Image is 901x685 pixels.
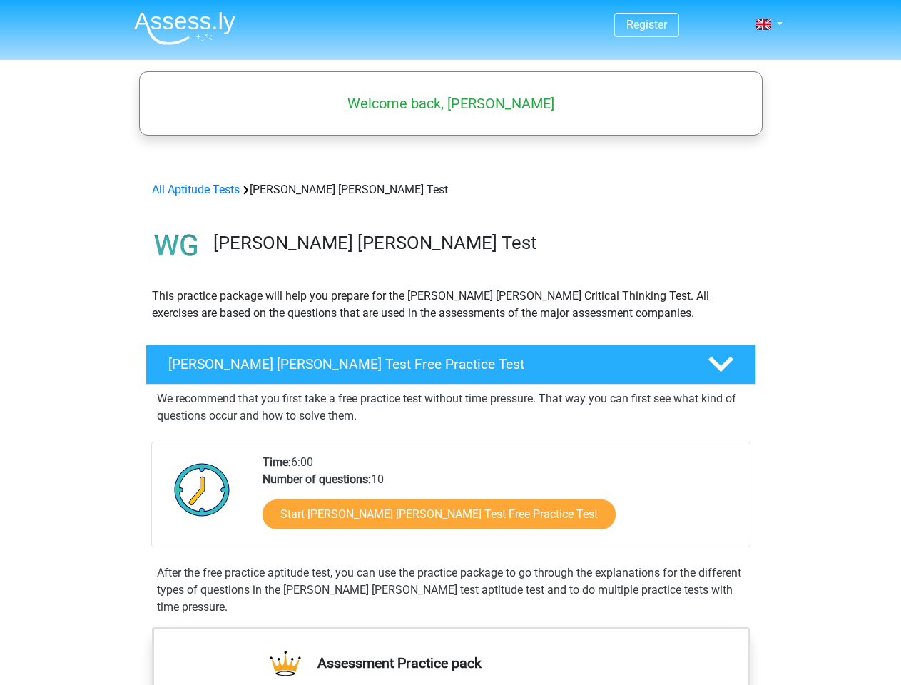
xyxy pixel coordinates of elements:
img: Clock [166,454,238,525]
img: Assessly [134,11,235,45]
h5: Welcome back, [PERSON_NAME] [146,95,755,112]
h4: [PERSON_NAME] [PERSON_NAME] Test Free Practice Test [168,356,685,372]
div: After the free practice aptitude test, you can use the practice package to go through the explana... [151,564,750,616]
div: [PERSON_NAME] [PERSON_NAME] Test [146,181,755,198]
a: [PERSON_NAME] [PERSON_NAME] Test Free Practice Test [140,345,762,385]
div: 6:00 10 [252,454,749,547]
a: Register [626,18,667,31]
b: Time: [263,455,291,469]
p: This practice package will help you prepare for the [PERSON_NAME] [PERSON_NAME] Critical Thinking... [152,288,750,322]
h3: [PERSON_NAME] [PERSON_NAME] Test [213,232,745,254]
img: watson glaser test [146,215,207,276]
p: We recommend that you first take a free practice test without time pressure. That way you can fir... [157,390,745,425]
a: All Aptitude Tests [152,183,240,196]
a: Start [PERSON_NAME] [PERSON_NAME] Test Free Practice Test [263,499,616,529]
b: Number of questions: [263,472,371,486]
